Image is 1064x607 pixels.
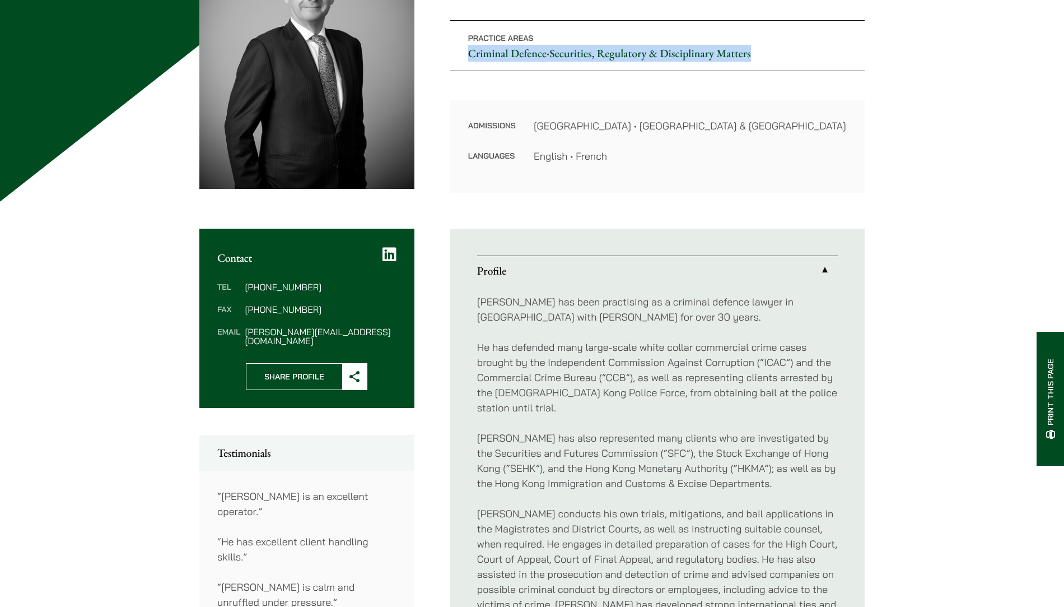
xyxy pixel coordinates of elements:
[534,149,847,164] dd: English • French
[245,327,396,345] dd: [PERSON_NAME][EMAIL_ADDRESS][DOMAIN_NAME]
[246,364,342,390] span: Share Profile
[468,33,534,43] span: Practice Areas
[468,149,516,164] dt: Languages
[468,118,516,149] dt: Admissions
[246,363,367,390] button: Share Profile
[245,282,396,291] dd: [PHONE_NUMBER]
[217,251,396,265] h2: Contact
[477,256,838,285] a: Profile
[217,534,396,564] p: “He has excellent client handling skills.”
[534,118,847,133] dd: [GEOGRAPHIC_DATA] • [GEOGRAPHIC_DATA] & [GEOGRAPHIC_DATA]
[450,20,865,71] p: •
[217,305,240,327] dt: Fax
[549,46,750,61] a: Securities, Regulatory & Disciplinary Matters
[382,247,396,262] a: LinkedIn
[477,430,838,491] p: [PERSON_NAME] has also represented many clients who are investigated by the Securities and Future...
[477,294,838,325] p: [PERSON_NAME] has been practising as a criminal defence lawyer in [GEOGRAPHIC_DATA] with [PERSON_...
[245,305,396,314] dd: [PHONE_NUMBER]
[217,282,240,305] dt: Tel
[217,327,240,345] dt: Email
[217,446,396,460] h2: Testimonials
[477,340,838,415] p: He has defended many large-scale white collar commercial crime cases brought by the Independent C...
[217,489,396,519] p: “[PERSON_NAME] is an excellent operator.”
[468,46,547,61] a: Criminal Defence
